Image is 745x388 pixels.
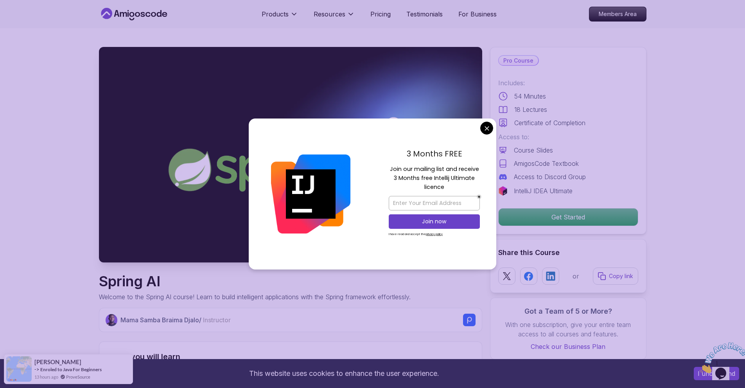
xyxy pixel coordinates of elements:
p: Access to: [498,132,638,142]
p: Products [262,9,289,19]
p: Pro Course [499,56,538,65]
img: Nelson Djalo [106,314,118,326]
span: [PERSON_NAME] [34,359,81,365]
button: Resources [314,9,355,25]
p: Welcome to the Spring AI course! Learn to build intelligent applications with the Spring framewor... [99,292,411,302]
button: Accept cookies [694,367,739,380]
span: 13 hours ago [34,374,58,380]
p: or [573,271,579,281]
a: For Business [458,9,497,19]
p: Course Slides [514,145,553,155]
h3: Got a Team of 5 or More? [498,306,638,317]
p: Resources [314,9,345,19]
img: provesource social proof notification image [6,356,32,382]
img: spring-ai_thumbnail [99,47,482,262]
p: 54 Minutes [514,92,546,101]
span: -> [34,366,39,372]
h2: What you will learn [109,351,472,362]
h1: Spring AI [99,273,411,289]
a: Testimonials [406,9,443,19]
div: This website uses cookies to enhance the user experience. [6,365,682,382]
button: Products [262,9,298,25]
a: ProveSource [66,374,90,380]
button: Get Started [498,208,638,226]
p: Includes: [498,78,638,88]
p: With one subscription, give your entire team access to all courses and features. [498,320,638,339]
button: Copy link [593,268,638,285]
h2: Share this Course [498,247,638,258]
a: Check our Business Plan [498,342,638,351]
img: jetbrains logo [498,186,508,196]
p: 18 Lectures [514,105,547,114]
a: Pricing [370,9,391,19]
p: Certificate of Completion [514,118,585,128]
p: AmigosCode Textbook [514,159,579,168]
p: Copy link [609,272,633,280]
iframe: chat widget [697,339,745,376]
a: Enroled to Java For Beginners [40,366,102,372]
p: Access to Discord Group [514,172,586,181]
span: 1 [3,3,6,10]
p: Mama Samba Braima Djalo / [120,315,231,325]
img: Chat attention grabber [3,3,52,34]
span: Instructor [203,316,231,324]
p: IntelliJ IDEA Ultimate [514,186,573,196]
a: Members Area [589,7,646,22]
